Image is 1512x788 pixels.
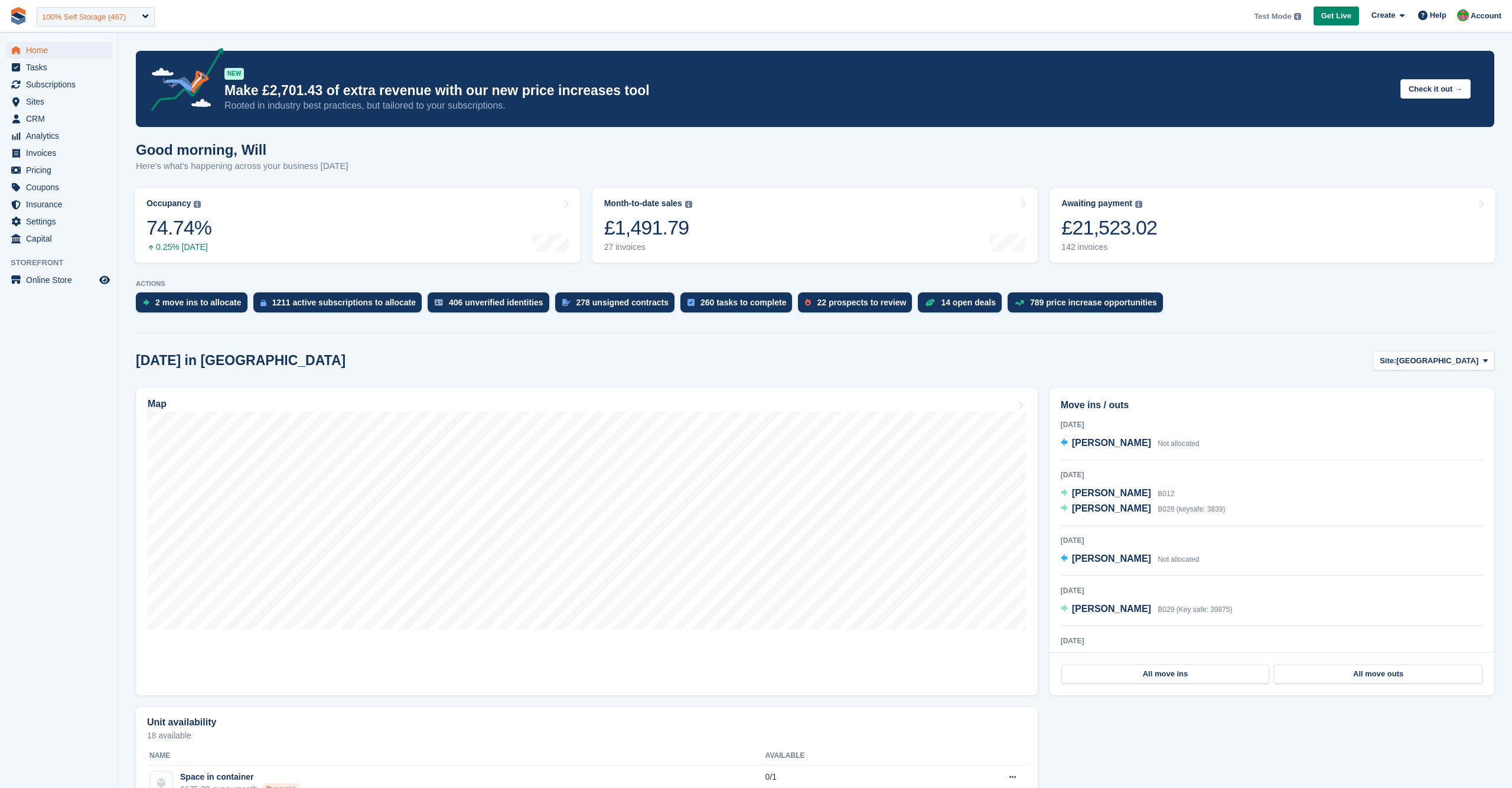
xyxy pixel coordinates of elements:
[1061,602,1233,617] a: [PERSON_NAME] B029 (Key safe: 39875)
[918,292,1008,318] a: 14 open deals
[146,198,191,209] div: Occupancy
[6,196,112,213] a: menu
[1030,298,1157,307] div: 789 price increase opportunities
[26,76,97,93] span: Subscriptions
[6,230,112,247] a: menu
[1015,300,1024,305] img: price_increase_opportunities-93ffe204e8149a01c8c9dc8f82e8f89637d9d84a8eef4429ea346261dce0b2c0.svg
[925,298,935,307] img: deal-1b604bf984904fb50ccaf53a9ad4b4a5d6e5aea283cecdc64d6e3604feb123c2.svg
[26,128,97,144] span: Analytics
[435,299,443,306] img: verify_identity-adf6edd0f0f0b5bbfe63781bf79b02c33cf7c696d77639b501bdc392416b5a36.svg
[26,179,97,196] span: Coupons
[1061,198,1132,209] div: Awaiting payment
[136,280,1494,288] p: ACTIONS
[1072,488,1151,498] span: [PERSON_NAME]
[765,747,926,766] th: Available
[260,299,266,307] img: active_subscription_to_allocate_icon-d502201f5373d7db506a760aba3b589e785aa758c864c3986d89f69b8ff3...
[1158,490,1174,498] span: B012
[941,298,996,307] div: 14 open deals
[141,48,224,115] img: price-adjustments-announcement-icon-8257ccfd72463d97f412b2fc003d46551f7dbcb40ab6d574587a9cd5c0d94...
[147,731,1027,740] p: 18 available
[1471,10,1501,22] span: Account
[1061,470,1483,480] div: [DATE]
[6,59,112,76] a: menu
[1061,535,1483,546] div: [DATE]
[1274,665,1482,683] a: All move outs
[194,201,201,208] img: icon-info-grey-7440780725fd019a000dd9b08b2336e03edf1995a4989e88bcd33f0948082b44.svg
[1072,503,1151,513] span: [PERSON_NAME]
[1314,6,1359,26] a: Get Live
[26,42,97,58] span: Home
[224,82,1391,99] p: Make £2,701.43 of extra revenue with our new price increases tool
[685,201,692,208] img: icon-info-grey-7440780725fd019a000dd9b08b2336e03edf1995a4989e88bcd33f0948082b44.svg
[1158,555,1199,564] span: Not allocated
[97,273,112,287] a: Preview store
[11,257,118,269] span: Storefront
[1380,355,1396,367] span: Site:
[1061,398,1483,412] h2: Move ins / outs
[26,230,97,247] span: Capital
[1061,585,1483,596] div: [DATE]
[1294,13,1301,20] img: icon-info-grey-7440780725fd019a000dd9b08b2336e03edf1995a4989e88bcd33f0948082b44.svg
[147,747,765,766] th: Name
[6,213,112,230] a: menu
[180,771,299,783] div: Space in container
[6,93,112,110] a: menu
[1158,505,1225,513] span: B026 (keysafe: 3839)
[6,145,112,161] a: menu
[604,216,692,240] div: £1,491.79
[6,272,112,288] a: menu
[1430,9,1446,21] span: Help
[687,299,695,306] img: task-75834270c22a3079a89374b754ae025e5fb1db73e45f91037f5363f120a921f8.svg
[555,292,680,318] a: 278 unsigned contracts
[1321,10,1351,22] span: Get Live
[576,298,669,307] div: 278 unsigned contracts
[1061,665,1270,683] a: All move ins
[6,162,112,178] a: menu
[147,717,216,728] h2: Unit availability
[1400,79,1471,99] button: Check it out →
[6,128,112,144] a: menu
[604,198,682,209] div: Month-to-date sales
[1061,242,1157,252] div: 142 invoices
[224,99,1391,112] p: Rooted in industry best practices, but tailored to your subscriptions.
[272,298,416,307] div: 1211 active subscriptions to allocate
[26,93,97,110] span: Sites
[817,298,906,307] div: 22 prospects to review
[1072,553,1151,564] span: [PERSON_NAME]
[146,216,211,240] div: 74.74%
[604,242,692,252] div: 27 invoices
[135,188,581,263] a: Occupancy 74.74% 0.25% [DATE]
[1061,636,1483,646] div: [DATE]
[136,353,346,369] h2: [DATE] in [GEOGRAPHIC_DATA]
[42,11,126,23] div: 100% Self Storage (467)
[1008,292,1169,318] a: 789 price increase opportunities
[26,196,97,213] span: Insurance
[224,68,244,80] div: NEW
[1061,552,1200,567] a: [PERSON_NAME] Not allocated
[1158,605,1232,614] span: B029 (Key safe: 39875)
[805,299,811,306] img: prospect-51fa495bee0391a8d652442698ab0144808aea92771e9ea1ae160a38d050c398.svg
[1061,502,1226,517] a: [PERSON_NAME] B026 (keysafe: 3839)
[6,110,112,127] a: menu
[6,179,112,196] a: menu
[26,145,97,161] span: Invoices
[1254,11,1291,22] span: Test Mode
[428,292,555,318] a: 406 unverified identities
[6,76,112,93] a: menu
[26,213,97,230] span: Settings
[1072,604,1151,614] span: [PERSON_NAME]
[1396,355,1478,367] span: [GEOGRAPHIC_DATA]
[1061,216,1157,240] div: £21,523.02
[136,159,348,173] p: Here's what's happening across your business [DATE]
[146,242,211,252] div: 0.25% [DATE]
[562,299,571,306] img: contract_signature_icon-13c848040528278c33f63329250d36e43548de30e8caae1d1a13099fd9432cc5.svg
[26,59,97,76] span: Tasks
[148,399,167,409] h2: Map
[1457,9,1469,21] img: Will McNeilly
[1371,9,1395,21] span: Create
[9,7,27,25] img: stora-icon-8386f47178a22dfd0bd8f6a31ec36ba5ce8667c1dd55bd0f319d3a0aa187defe.svg
[26,162,97,178] span: Pricing
[1061,419,1483,430] div: [DATE]
[1373,351,1494,370] button: Site: [GEOGRAPHIC_DATA]
[680,292,799,318] a: 260 tasks to complete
